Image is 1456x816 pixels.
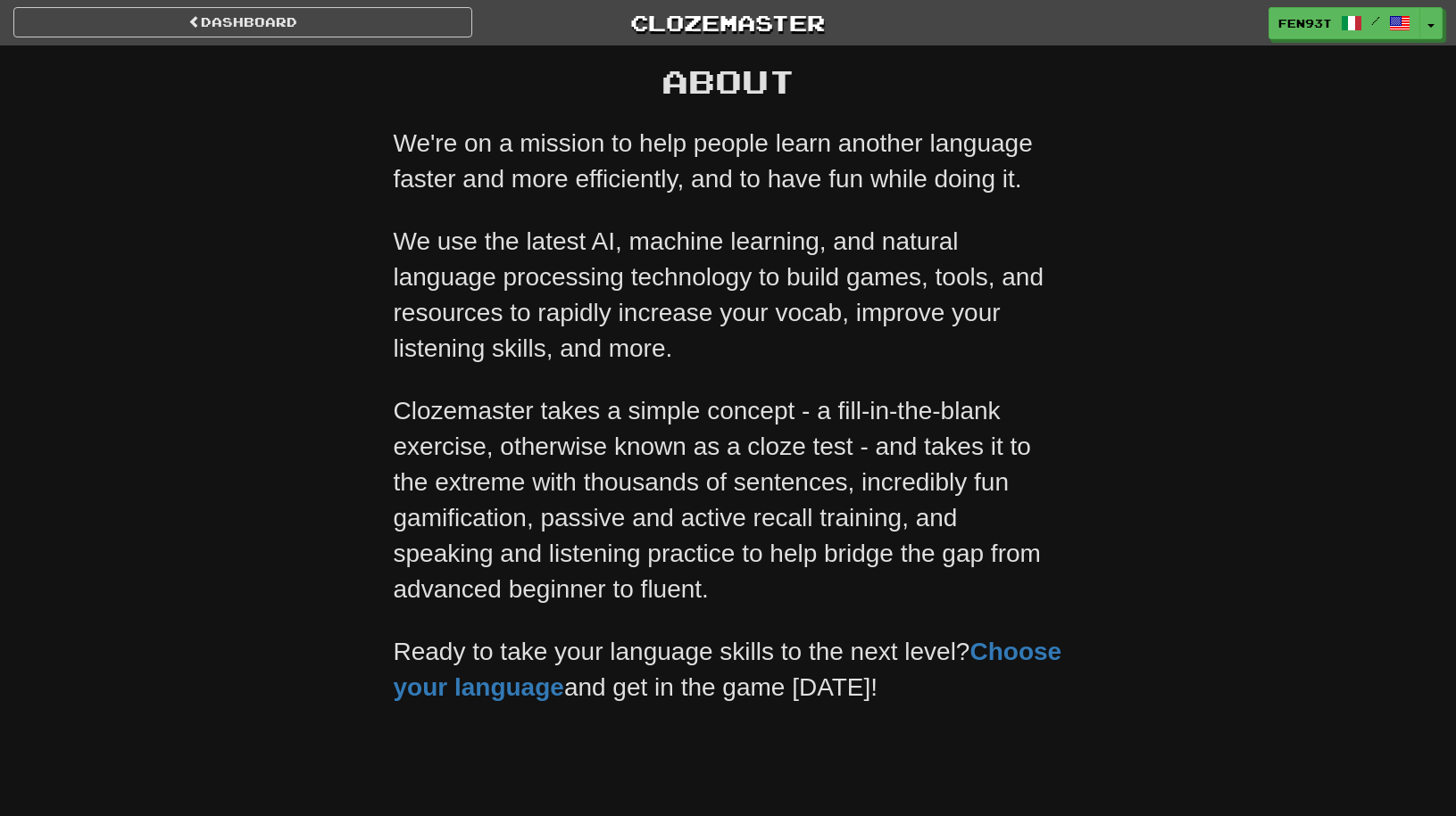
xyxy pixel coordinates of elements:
[394,224,1063,367] p: We use the latest AI, machine learning, and natural language processing technology to build games...
[394,63,1063,99] h1: About
[394,634,1063,705] p: Ready to take your language skills to the next level? and get in the game [DATE]!
[13,7,472,37] a: Dashboard
[394,638,1062,701] a: Choose your language
[1371,14,1380,27] span: /
[499,7,958,38] a: Clozemaster
[394,126,1063,197] p: We're on a mission to help people learn another language faster and more efficiently, and to have...
[394,393,1063,607] p: Clozemaster takes a simple concept - a fill-in-the-blank exercise, otherwise known as a cloze tes...
[1269,7,1420,39] a: fen93t /
[1278,15,1332,31] span: fen93t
